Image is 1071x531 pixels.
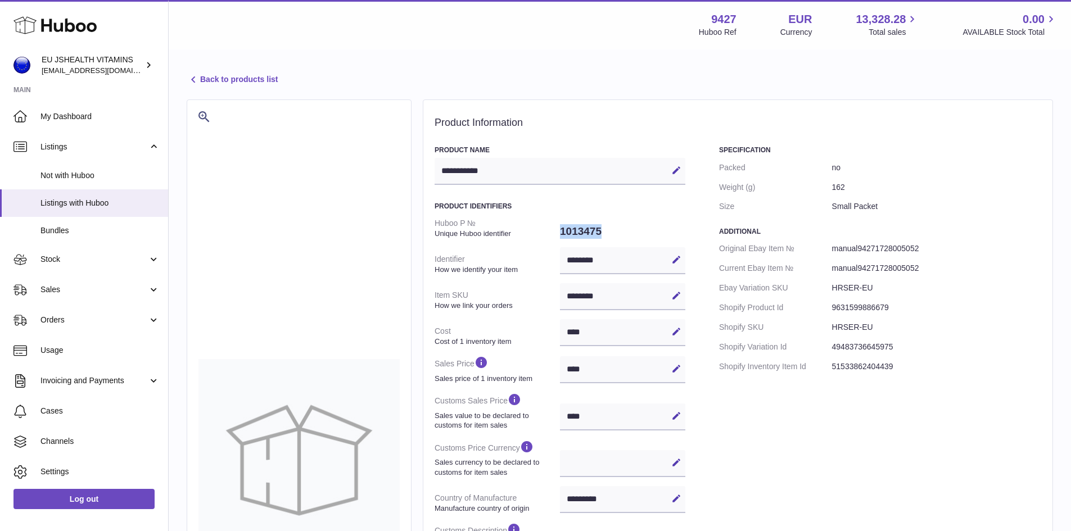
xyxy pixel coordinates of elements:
[719,197,832,216] dt: Size
[435,249,560,279] dt: Identifier
[40,466,160,477] span: Settings
[719,158,832,178] dt: Packed
[435,388,560,434] dt: Customs Sales Price
[40,225,160,236] span: Bundles
[832,239,1041,258] dd: manual94271728005052
[962,27,1058,38] span: AVAILABLE Stock Total
[832,178,1041,197] dd: 162
[435,351,560,388] dt: Sales Price
[40,375,148,386] span: Invoicing and Payments
[435,229,557,239] strong: Unique Huboo identifier
[435,321,560,351] dt: Cost
[832,357,1041,376] dd: 51533862404439
[435,337,557,347] strong: Cost of 1 inventory item
[719,178,832,197] dt: Weight (g)
[40,254,148,265] span: Stock
[40,345,160,356] span: Usage
[435,265,557,275] strong: How we identify your item
[40,436,160,447] span: Channels
[962,12,1058,38] a: 0.00 AVAILABLE Stock Total
[856,12,906,27] span: 13,328.28
[719,258,832,278] dt: Current Ebay Item №
[719,239,832,258] dt: Original Ebay Item №
[719,317,832,337] dt: Shopify SKU
[40,170,160,181] span: Not with Huboo
[40,111,160,122] span: My Dashboard
[832,337,1041,357] dd: 49483736645975
[719,337,832,357] dt: Shopify Variation Id
[13,57,30,74] img: internalAdmin-9427@internal.huboo.com
[435,488,560,518] dt: Country of Manufacture
[719,298,832,317] dt: Shopify Product Id
[856,12,919,38] a: 13,328.28 Total sales
[435,117,1041,129] h2: Product Information
[699,27,736,38] div: Huboo Ref
[40,198,160,208] span: Listings with Huboo
[42,66,165,75] span: [EMAIL_ADDRESS][DOMAIN_NAME]
[780,27,812,38] div: Currency
[719,278,832,298] dt: Ebay Variation SKU
[711,12,736,27] strong: 9427
[560,220,685,243] dd: 1013475
[719,357,832,376] dt: Shopify Inventory Item Id
[435,503,557,514] strong: Manufacture country of origin
[40,284,148,295] span: Sales
[869,27,919,38] span: Total sales
[1023,12,1045,27] span: 0.00
[435,435,560,482] dt: Customs Price Currency
[13,489,155,509] a: Log out
[719,146,1041,155] h3: Specification
[435,457,557,477] strong: Sales currency to be declared to customs for item sales
[832,258,1041,278] dd: manual94271728005052
[42,55,143,76] div: EU JSHEALTH VITAMINS
[435,374,557,384] strong: Sales price of 1 inventory item
[832,298,1041,317] dd: 9631599886679
[435,202,685,211] h3: Product Identifiers
[40,315,148,325] span: Orders
[435,146,685,155] h3: Product Name
[788,12,812,27] strong: EUR
[435,285,560,315] dt: Item SKU
[187,73,278,87] a: Back to products list
[719,227,1041,236] h3: Additional
[832,278,1041,298] dd: HRSER-EU
[40,142,148,152] span: Listings
[832,197,1041,216] dd: Small Packet
[435,301,557,311] strong: How we link your orders
[40,406,160,416] span: Cases
[832,158,1041,178] dd: no
[435,411,557,430] strong: Sales value to be declared to customs for item sales
[832,317,1041,337] dd: HRSER-EU
[435,214,560,243] dt: Huboo P №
